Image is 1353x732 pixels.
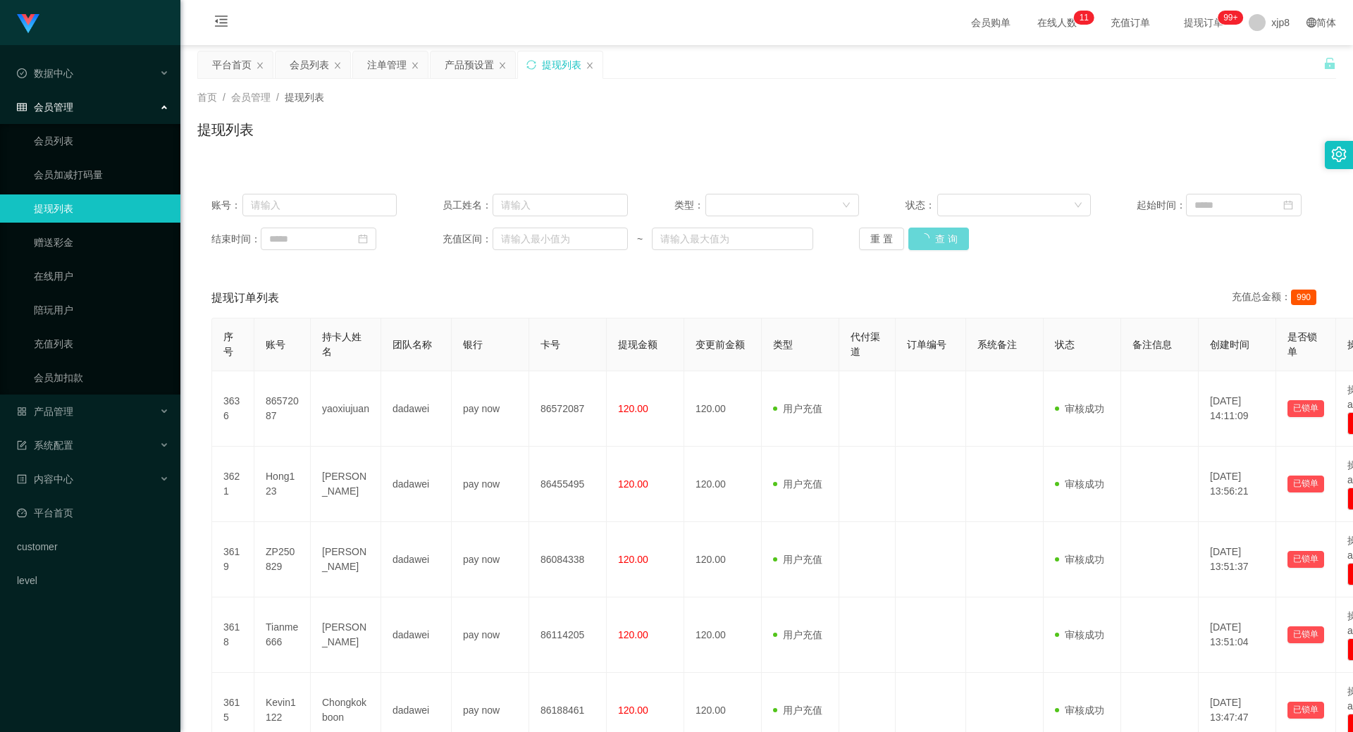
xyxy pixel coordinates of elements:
i: 图标: close [411,61,419,70]
td: 86572087 [529,371,607,447]
button: 已锁单 [1287,626,1324,643]
td: yaoxiujuan [311,371,381,447]
sup: 11 [1074,11,1094,25]
i: 图标: unlock [1323,57,1336,70]
span: 类型： [674,198,706,213]
i: 图标: down [842,201,851,211]
input: 请输入最小值为 [493,228,628,250]
td: 120.00 [684,597,762,673]
td: 86572087 [254,371,311,447]
div: 充值总金额： [1232,290,1322,306]
span: 序号 [223,331,233,357]
i: 图标: calendar [1283,200,1293,210]
td: 3619 [212,522,254,597]
td: 120.00 [684,522,762,597]
span: 创建时间 [1210,339,1249,350]
td: 86455495 [529,447,607,522]
span: 用户充值 [773,705,822,716]
span: 变更前金额 [696,339,745,350]
span: 120.00 [618,554,648,565]
td: 3636 [212,371,254,447]
div: 提现列表 [542,51,581,78]
span: 会员管理 [231,92,271,103]
span: 审核成功 [1055,705,1104,716]
td: dadawei [381,447,452,522]
i: 图标: check-circle-o [17,68,27,78]
a: 会员加减打码量 [34,161,169,189]
button: 重 置 [859,228,904,250]
a: 陪玩用户 [34,296,169,324]
span: 账号： [211,198,242,213]
span: 用户充值 [773,478,822,490]
p: 1 [1080,11,1085,25]
span: 内容中心 [17,473,73,485]
p: 1 [1084,11,1089,25]
span: 充值订单 [1104,18,1157,27]
a: 充值列表 [34,330,169,358]
a: 会员加扣款 [34,364,169,392]
td: [DATE] 13:56:21 [1199,447,1276,522]
a: 提现列表 [34,194,169,223]
td: pay now [452,447,529,522]
span: 首页 [197,92,217,103]
span: 提现金额 [618,339,657,350]
span: 120.00 [618,629,648,640]
td: dadawei [381,371,452,447]
span: 类型 [773,339,793,350]
span: 用户充值 [773,554,822,565]
a: customer [17,533,169,561]
button: 已锁单 [1287,476,1324,492]
span: 持卡人姓名 [322,331,362,357]
a: level [17,566,169,595]
a: 在线用户 [34,262,169,290]
span: 990 [1291,290,1316,305]
span: 起始时间： [1137,198,1186,213]
button: 已锁单 [1287,551,1324,568]
span: 提现列表 [285,92,324,103]
i: 图标: table [17,102,27,112]
i: 图标: calendar [358,234,368,244]
span: 订单编号 [907,339,946,350]
div: 注单管理 [367,51,407,78]
td: [DATE] 14:11:09 [1199,371,1276,447]
i: 图标: close [333,61,342,70]
td: dadawei [381,522,452,597]
i: 图标: close [498,61,507,70]
input: 请输入最大值为 [652,228,813,250]
span: 结束时间： [211,232,261,247]
button: 已锁单 [1287,400,1324,417]
span: 银行 [463,339,483,350]
td: [DATE] 13:51:04 [1199,597,1276,673]
i: 图标: close [256,61,264,70]
i: 图标: down [1074,201,1082,211]
i: 图标: form [17,440,27,450]
td: Tianme666 [254,597,311,673]
input: 请输入 [493,194,628,216]
span: 用户充值 [773,629,822,640]
span: 提现订单列表 [211,290,279,306]
a: 赠送彩金 [34,228,169,256]
span: 120.00 [618,478,648,490]
span: 是否锁单 [1287,331,1317,357]
span: 状态： [906,198,937,213]
td: [PERSON_NAME] [311,597,381,673]
td: [PERSON_NAME] [311,447,381,522]
i: 图标: appstore-o [17,407,27,416]
input: 请输入 [242,194,397,216]
span: 在线人数 [1030,18,1084,27]
div: 会员列表 [290,51,329,78]
td: 120.00 [684,447,762,522]
div: 平台首页 [212,51,252,78]
td: 86084338 [529,522,607,597]
span: 员工姓名： [443,198,492,213]
span: 状态 [1055,339,1075,350]
td: ZP250829 [254,522,311,597]
span: / [223,92,225,103]
span: 审核成功 [1055,478,1104,490]
td: [DATE] 13:51:37 [1199,522,1276,597]
td: Hong123 [254,447,311,522]
td: [PERSON_NAME] [311,522,381,597]
h1: 提现列表 [197,119,254,140]
sup: 227 [1218,11,1243,25]
span: 提现订单 [1177,18,1230,27]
